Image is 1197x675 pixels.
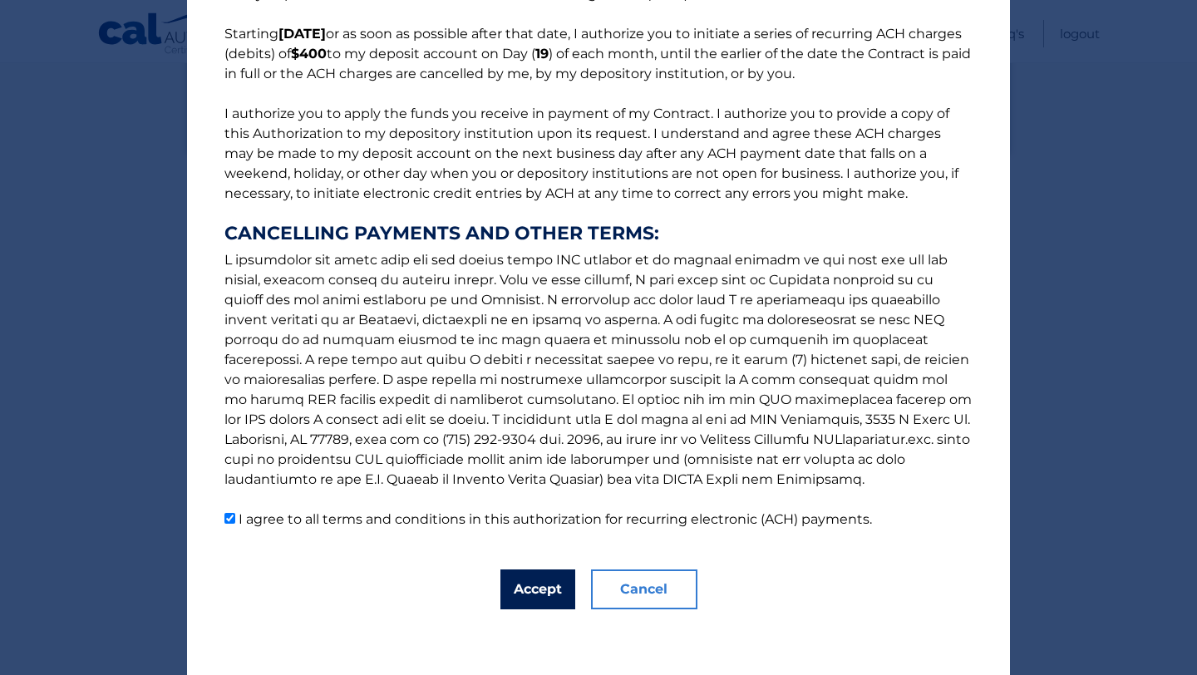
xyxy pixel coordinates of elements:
button: Cancel [591,569,697,609]
button: Accept [500,569,575,609]
b: 19 [535,46,549,62]
b: [DATE] [278,26,326,42]
strong: CANCELLING PAYMENTS AND OTHER TERMS: [224,224,973,244]
label: I agree to all terms and conditions in this authorization for recurring electronic (ACH) payments. [239,511,872,527]
b: $400 [291,46,327,62]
